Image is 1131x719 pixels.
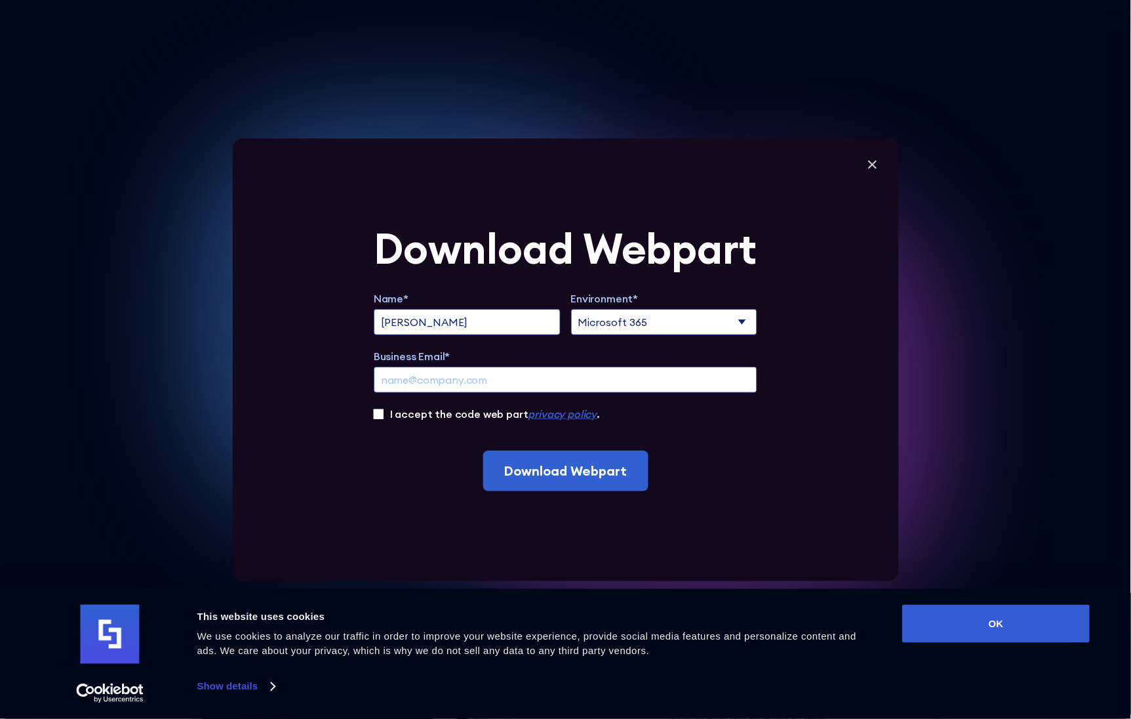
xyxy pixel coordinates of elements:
[390,406,600,422] label: I accept the code web part .
[528,407,597,421] a: privacy policy
[374,291,561,306] label: Name*
[197,630,857,657] span: We use cookies to analyze our traffic in order to improve your website experience, provide social...
[896,568,1131,719] iframe: Chat Widget
[81,605,140,664] img: logo
[903,605,1090,643] button: OK
[374,367,757,393] input: name@company.com
[197,677,275,697] a: Show details
[483,451,648,491] input: Download Webpart
[52,684,167,703] a: Usercentrics Cookiebot - opens in a new window
[374,228,757,491] form: Extend Trial
[374,348,757,364] label: Business Email*
[374,228,757,270] div: Download Webpart
[197,609,873,625] div: This website uses cookies
[571,291,758,306] label: Environment*
[374,309,561,335] input: full name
